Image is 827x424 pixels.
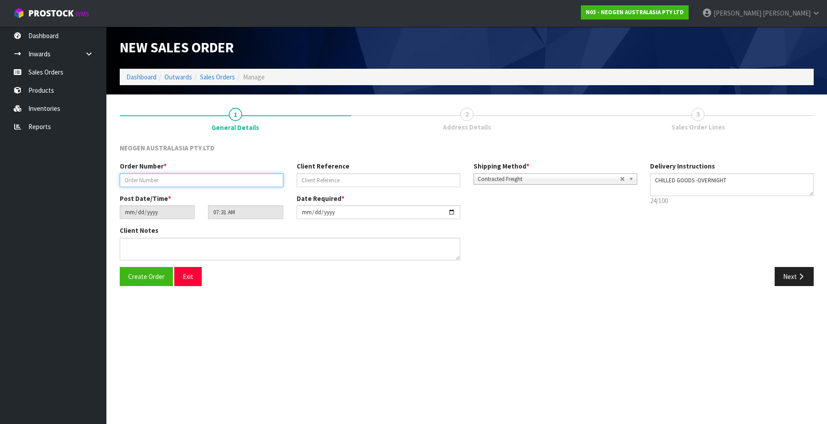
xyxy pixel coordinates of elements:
[28,8,74,19] span: ProStock
[650,196,814,205] p: 24/100
[297,194,345,203] label: Date Required
[229,108,242,121] span: 1
[212,123,259,132] span: General Details
[120,226,158,235] label: Client Notes
[474,161,529,171] label: Shipping Method
[671,122,725,132] span: Sales Order Lines
[120,137,814,293] span: General Details
[126,73,157,81] a: Dashboard
[120,144,215,152] span: NEOGEN AUSTRALASIA PTY LTD
[297,173,460,187] input: Client Reference
[763,9,811,17] span: [PERSON_NAME]
[650,161,715,171] label: Delivery Instructions
[120,39,234,56] span: New Sales Order
[586,8,684,16] strong: N03 - NEOGEN AUSTRALASIA PTY LTD
[460,108,474,121] span: 2
[713,9,761,17] span: [PERSON_NAME]
[128,272,165,281] span: Create Order
[243,73,265,81] span: Manage
[174,267,202,286] button: Exit
[165,73,192,81] a: Outwards
[120,194,171,203] label: Post Date/Time
[120,267,173,286] button: Create Order
[75,10,89,18] small: WMS
[13,8,24,19] img: cube-alt.png
[200,73,235,81] a: Sales Orders
[443,122,491,132] span: Address Details
[120,161,167,171] label: Order Number
[120,173,283,187] input: Order Number
[478,174,620,185] span: Contracted Freight
[691,108,705,121] span: 3
[297,161,349,171] label: Client Reference
[775,267,814,286] button: Next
